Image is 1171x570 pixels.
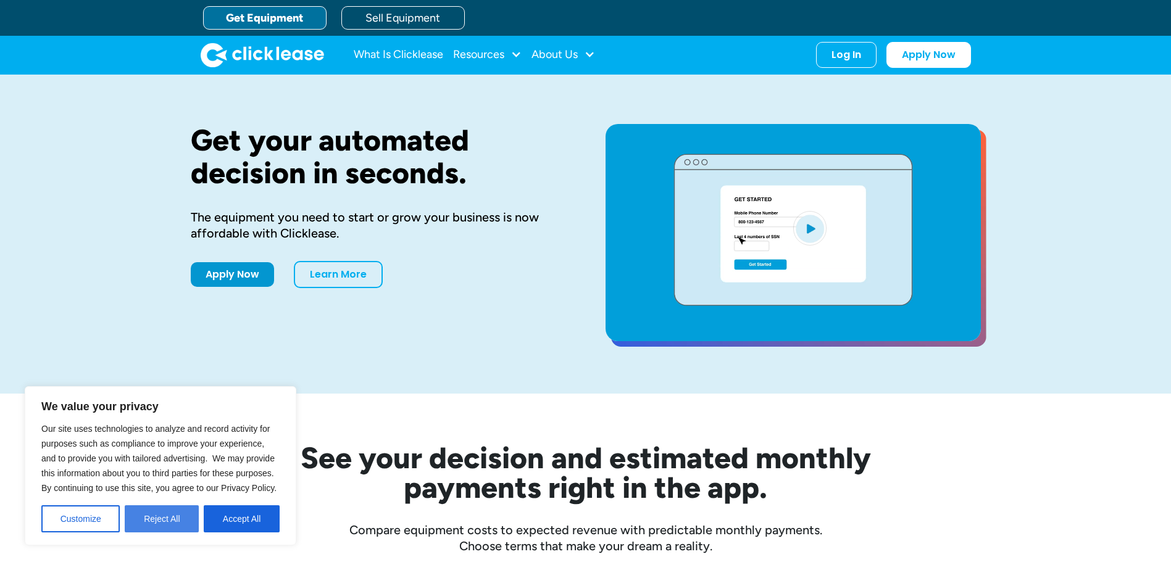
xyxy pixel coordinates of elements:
img: Blue play button logo on a light blue circular background [793,211,827,246]
div: About Us [531,43,595,67]
h2: See your decision and estimated monthly payments right in the app. [240,443,931,502]
div: Resources [453,43,522,67]
button: Customize [41,505,120,532]
div: The equipment you need to start or grow your business is now affordable with Clicklease. [191,209,566,241]
a: What Is Clicklease [354,43,443,67]
button: Reject All [125,505,199,532]
img: Clicklease logo [201,43,324,67]
a: Sell Equipment [341,6,465,30]
h1: Get your automated decision in seconds. [191,124,566,189]
button: Accept All [204,505,280,532]
a: Learn More [294,261,383,288]
div: We value your privacy [25,386,296,545]
a: Get Equipment [203,6,327,30]
a: Apply Now [886,42,971,68]
div: Log In [831,49,861,61]
a: home [201,43,324,67]
span: Our site uses technologies to analyze and record activity for purposes such as compliance to impr... [41,424,277,493]
p: We value your privacy [41,399,280,414]
a: Apply Now [191,262,274,287]
div: Compare equipment costs to expected revenue with predictable monthly payments. Choose terms that ... [191,522,981,554]
a: open lightbox [606,124,981,341]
